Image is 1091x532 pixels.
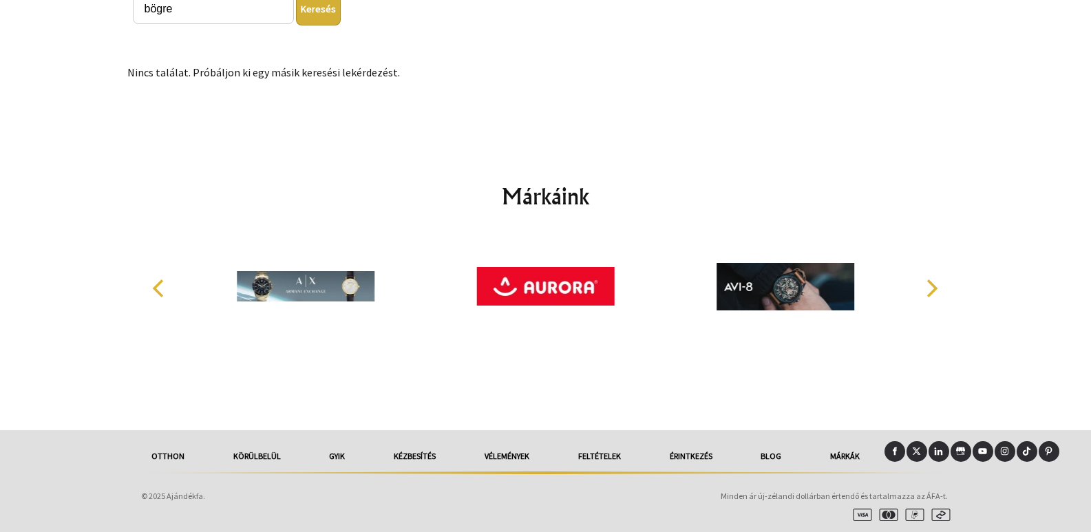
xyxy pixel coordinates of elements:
img: Armani Exchange [237,235,374,338]
font: Márkák [830,451,860,461]
font: Körülbelül [233,451,281,461]
button: Előző [145,273,176,304]
a: Instagram [995,441,1015,462]
a: TikTok [1017,441,1037,462]
a: Márkák [806,441,885,471]
font: kézbesítés [394,451,436,461]
font: vélemények [485,451,529,461]
font: Keresés [301,3,336,15]
font: Márkáink [502,182,589,210]
img: visa.svg [847,509,872,521]
a: Blog [737,441,806,471]
a: Pinterest [1039,441,1059,462]
button: Következő [916,273,946,304]
a: YouTube [973,441,993,462]
a: Érintkezés [645,441,737,471]
img: mastercard.svg [873,509,898,521]
font: Minden ár új-zélandi dollárban értendő és tartalmazza az ÁFA-t. [721,491,948,501]
a: LinkedIn [929,441,949,462]
img: Aurora Világ [476,235,614,338]
font: Feltételek [578,451,621,461]
font: OTTHON [151,451,184,461]
a: X (Twitter) [907,441,927,462]
a: kézbesítés [370,441,460,471]
img: AVI-8 [717,235,854,338]
font: © 2025 Ajándékfa. [141,491,205,501]
a: Feltételek [553,441,645,471]
a: vélemények [460,441,554,471]
a: Facebook [885,441,905,462]
a: OTTHON [127,441,209,471]
font: Blog [761,451,781,461]
font: GYIK [329,451,345,461]
a: GYIK [305,441,370,471]
img: afterpay.svg [926,509,951,521]
img: paypal.svg [900,509,924,521]
font: Nincs találat. Próbáljon ki egy másik keresési lekérdezést. [127,65,400,79]
a: Körülbelül [209,441,305,471]
font: Érintkezés [670,451,712,461]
